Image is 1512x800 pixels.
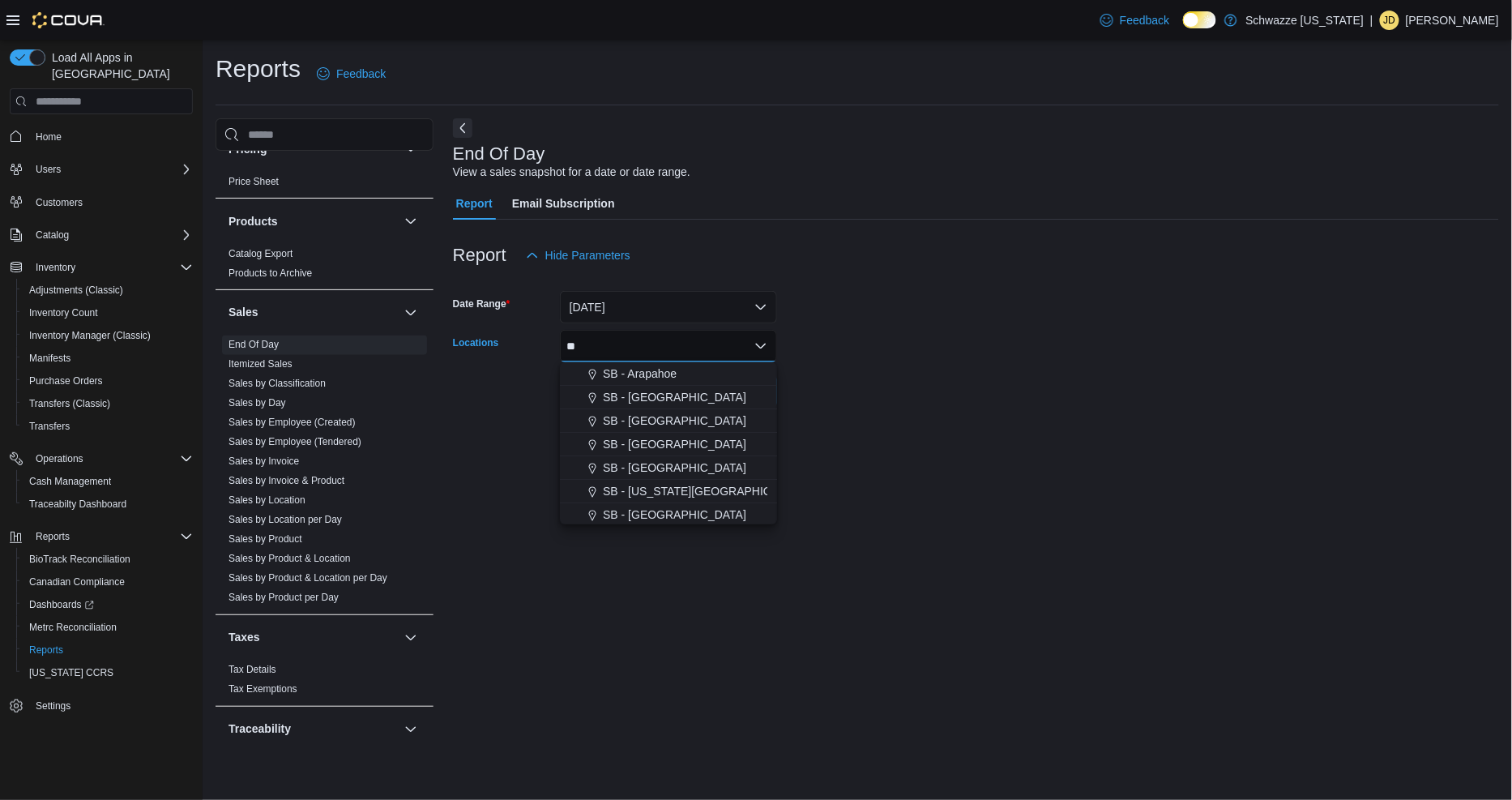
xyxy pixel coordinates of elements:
[229,417,356,429] a: Sales by Employee (Created)
[229,684,297,695] a: Tax Exemptions
[23,618,193,637] span: Metrc Reconciliation
[29,527,193,546] span: Reports
[229,305,258,321] h3: Sales
[603,436,746,452] span: SB - [GEOGRAPHIC_DATA]
[29,225,75,245] button: Catalog
[23,394,193,413] span: Transfers (Classic)
[23,303,193,323] span: Inventory Count
[560,480,777,503] button: SB - [US_STATE][GEOGRAPHIC_DATA]
[560,456,777,480] button: SB - [GEOGRAPHIC_DATA]
[229,573,387,584] a: Sales by Product & Location per Day
[229,175,279,188] span: Price Sheet
[23,303,105,323] a: Inventory Count
[1380,11,1399,30] div: Jonathan Dumont
[229,213,278,229] h3: Products
[16,347,199,370] button: Manifests
[29,575,125,588] span: Canadian Compliance
[16,392,199,415] button: Transfers (Classic)
[23,280,130,300] a: Adjustments (Classic)
[23,326,157,345] a: Inventory Manager (Classic)
[23,663,120,682] a: [US_STATE] CCRS
[23,417,193,436] span: Transfers
[23,472,193,491] span: Cash Management
[29,160,67,179] button: Users
[36,130,62,143] span: Home
[29,160,193,179] span: Users
[36,452,83,465] span: Operations
[29,258,193,277] span: Inventory
[560,291,777,323] button: [DATE]
[216,172,434,198] div: Pricing
[29,192,193,212] span: Customers
[229,397,286,410] span: Sales by Day
[23,618,123,637] a: Metrc Reconciliation
[23,640,70,660] a: Reports
[229,379,326,390] a: Sales by Classification
[16,593,199,616] a: Dashboards
[229,572,387,585] span: Sales by Product & Location per Day
[401,628,421,648] button: Taxes
[36,196,83,209] span: Customers
[336,66,386,82] span: Feedback
[229,248,293,259] a: Catalog Export
[229,378,326,391] span: Sales by Classification
[45,49,193,82] span: Load All Apps in [GEOGRAPHIC_DATA]
[229,176,279,187] a: Price Sheet
[560,433,777,456] button: SB - [GEOGRAPHIC_DATA]
[1183,11,1217,28] input: Dark Mode
[229,436,361,449] span: Sales by Employee (Tendered)
[23,417,76,436] a: Transfers
[229,267,312,279] a: Products to Archive
[512,187,615,220] span: Email Subscription
[16,661,199,684] button: [US_STATE] CCRS
[229,339,279,352] span: End Of Day
[560,409,777,433] button: SB - [GEOGRAPHIC_DATA]
[603,389,746,405] span: SB - [GEOGRAPHIC_DATA]
[29,284,123,297] span: Adjustments (Classic)
[603,460,746,476] span: SB - [GEOGRAPHIC_DATA]
[401,720,421,739] button: Traceability
[3,525,199,548] button: Reports
[229,533,302,546] span: Sales by Product
[453,246,506,265] h3: Report
[229,305,398,321] button: Sales
[216,53,301,85] h1: Reports
[3,447,199,470] button: Operations
[23,595,193,614] span: Dashboards
[229,593,339,604] a: Sales by Product per Day
[229,213,398,229] button: Products
[603,483,809,499] span: SB - [US_STATE][GEOGRAPHIC_DATA]
[23,349,77,368] a: Manifests
[23,572,131,592] a: Canadian Compliance
[560,362,777,386] button: SB - Arapahoe
[1370,11,1373,30] p: |
[23,394,117,413] a: Transfers (Classic)
[229,630,398,646] button: Taxes
[229,247,293,260] span: Catalog Export
[229,456,299,468] a: Sales by Invoice
[29,695,193,716] span: Settings
[229,358,293,371] span: Itemized Sales
[29,374,103,387] span: Purchase Orders
[603,413,746,429] span: SB - [GEOGRAPHIC_DATA]
[1384,11,1396,30] span: JD
[229,475,344,488] span: Sales by Invoice & Product
[229,495,305,507] a: Sales by Location
[29,352,70,365] span: Manifests
[29,449,90,468] button: Operations
[36,699,70,712] span: Settings
[3,158,199,181] button: Users
[23,349,193,368] span: Manifests
[36,261,75,274] span: Inventory
[1120,12,1169,28] span: Feedback
[23,640,193,660] span: Reports
[229,721,398,738] button: Traceability
[36,530,70,543] span: Reports
[216,244,434,289] div: Products
[29,598,94,611] span: Dashboards
[453,164,690,181] div: View a sales snapshot for a date or date range.
[16,571,199,593] button: Canadian Compliance
[229,437,361,448] a: Sales by Employee (Tendered)
[29,666,113,679] span: [US_STATE] CCRS
[401,303,421,323] button: Sales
